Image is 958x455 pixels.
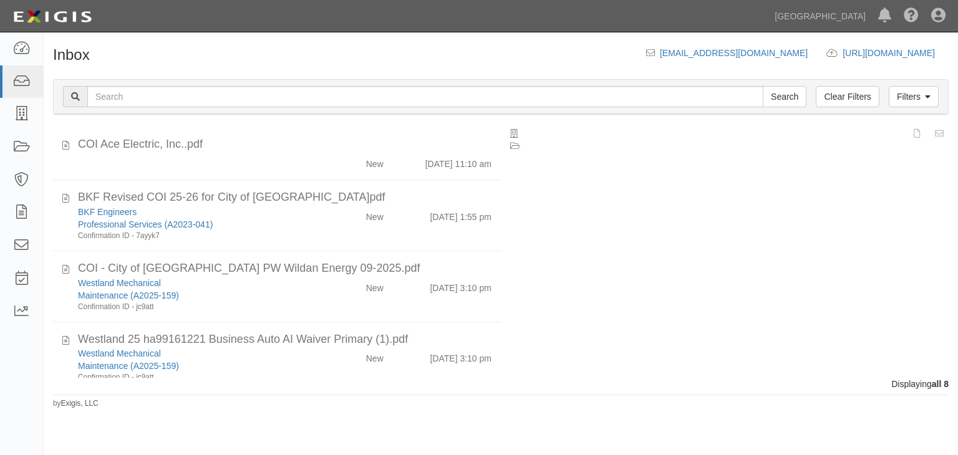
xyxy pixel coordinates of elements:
div: BKF Revised COI 25-26 for City of Chino Hills.pdf [78,189,491,206]
a: [GEOGRAPHIC_DATA] [768,4,872,29]
a: Clear Filters [816,86,879,107]
img: logo-5460c22ac91f19d4615b14bd174203de0afe785f0fc80cf4dbbc73dc1793850b.png [9,6,95,28]
a: Maintenance (A2025-159) [78,290,179,300]
div: COI Ace Electric, Inc..pdf [78,136,491,153]
a: Westland Mechanical [78,348,161,358]
div: Professional Services (A2023-041) [78,218,311,231]
div: Confirmation ID - 7ayyk7 [78,231,311,241]
b: all 8 [932,379,949,389]
div: Displaying [44,378,958,390]
a: Maintenance (A2025-159) [78,361,179,371]
div: New [366,347,384,365]
a: [EMAIL_ADDRESS][DOMAIN_NAME] [660,48,808,58]
div: Confirmation ID - jc9att [78,372,311,383]
small: by [53,398,99,409]
div: [DATE] 3:10 pm [430,277,491,294]
div: [DATE] 3:10 pm [430,347,491,365]
a: Filters [889,86,939,107]
input: Search [87,86,763,107]
div: New [366,153,384,170]
input: Search [763,86,806,107]
div: Westland 25 ha99161221 Business Auto AI Waiver Primary (1).pdf [78,332,491,348]
div: Westland Mechanical [78,347,311,360]
h1: Inbox [53,47,90,63]
div: Confirmation ID - jc9att [78,302,311,312]
a: [URL][DOMAIN_NAME] [843,48,949,58]
div: Westland Mechanical [78,277,311,289]
div: COI - City of Chino Hills PW Wildan Energy 09-2025.pdf [78,261,491,277]
div: New [366,206,384,223]
a: Professional Services (A2023-041) [78,219,213,229]
i: Help Center - Complianz [904,9,919,24]
div: Maintenance (A2025-159) [78,360,311,372]
a: BKF Engineers [78,207,137,217]
div: [DATE] 1:55 pm [430,206,491,223]
div: BKF Engineers [78,206,311,218]
div: New [366,277,384,294]
a: Exigis, LLC [61,399,99,408]
div: [DATE] 11:10 am [425,153,491,170]
a: Westland Mechanical [78,278,161,288]
div: Maintenance (A2025-159) [78,289,311,302]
